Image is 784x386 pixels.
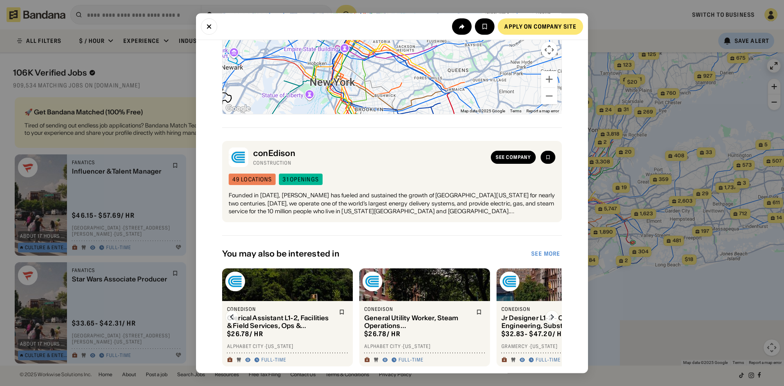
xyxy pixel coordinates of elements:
[497,268,627,366] a: conEdison logoconEdisonJr Designer L1-2 - Central Engineering, Substation Projects Eng Civil$32.8...
[541,71,557,88] button: Zoom in
[364,314,471,330] div: General Utility Worker, Steam Operations [GEOGRAPHIC_DATA]
[227,306,334,312] div: conEdison
[225,104,252,114] a: Open this area in Google Maps (opens a new window)
[225,272,245,291] img: conEdison logo
[227,314,334,330] div: Clerical Assistant L1-2, Facilities & Field Services, Ops & Maintenance
[225,104,252,114] img: Google
[227,330,263,338] div: $ 26.78 / hr
[501,314,608,330] div: Jr Designer L1-2 - Central Engineering, Substation Projects Eng Civil
[504,23,577,29] div: Apply on company site
[501,330,566,338] div: $ 32.83 - $47.20 / hr
[501,306,608,312] div: conEdison
[498,18,583,34] a: Apply on company site
[229,148,248,167] img: conEdison logo
[261,357,286,363] div: Full-time
[359,268,490,366] a: conEdison logoconEdisonGeneral Utility Worker, Steam Operations [GEOGRAPHIC_DATA]$26.78/ hrAlphab...
[283,177,318,183] div: 31 openings
[222,249,530,259] div: You may also be interested in
[500,272,519,291] img: conEdison logo
[526,109,559,114] a: Report a map error
[531,251,560,257] div: See more
[363,272,382,291] img: conEdison logo
[536,357,561,363] div: Full-time
[232,177,272,183] div: 49 locations
[461,109,505,114] span: Map data ©2025 Google
[364,330,401,338] div: $ 26.78 / hr
[501,343,622,350] div: Gramercy · [US_STATE]
[227,343,348,350] div: Alphabet City · [US_STATE]
[399,357,423,363] div: Full-time
[546,310,559,324] img: Right Arrow
[229,192,555,216] div: Founded in [DATE], [PERSON_NAME] has fueled and sustained the growth of [GEOGRAPHIC_DATA][US_STAT...
[541,88,557,105] button: Zoom out
[491,151,536,164] a: See company
[541,42,557,58] button: Map camera controls
[496,155,531,160] div: See company
[364,343,485,350] div: Alphabet City · [US_STATE]
[222,268,353,366] a: conEdison logoconEdisonClerical Assistant L1-2, Facilities & Field Services, Ops & Maintenance$26...
[201,18,217,34] button: Close
[253,149,486,158] div: conEdison
[364,306,471,312] div: conEdison
[510,109,521,114] a: Terms (opens in new tab)
[225,310,238,324] img: Left Arrow
[253,160,486,167] div: Construction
